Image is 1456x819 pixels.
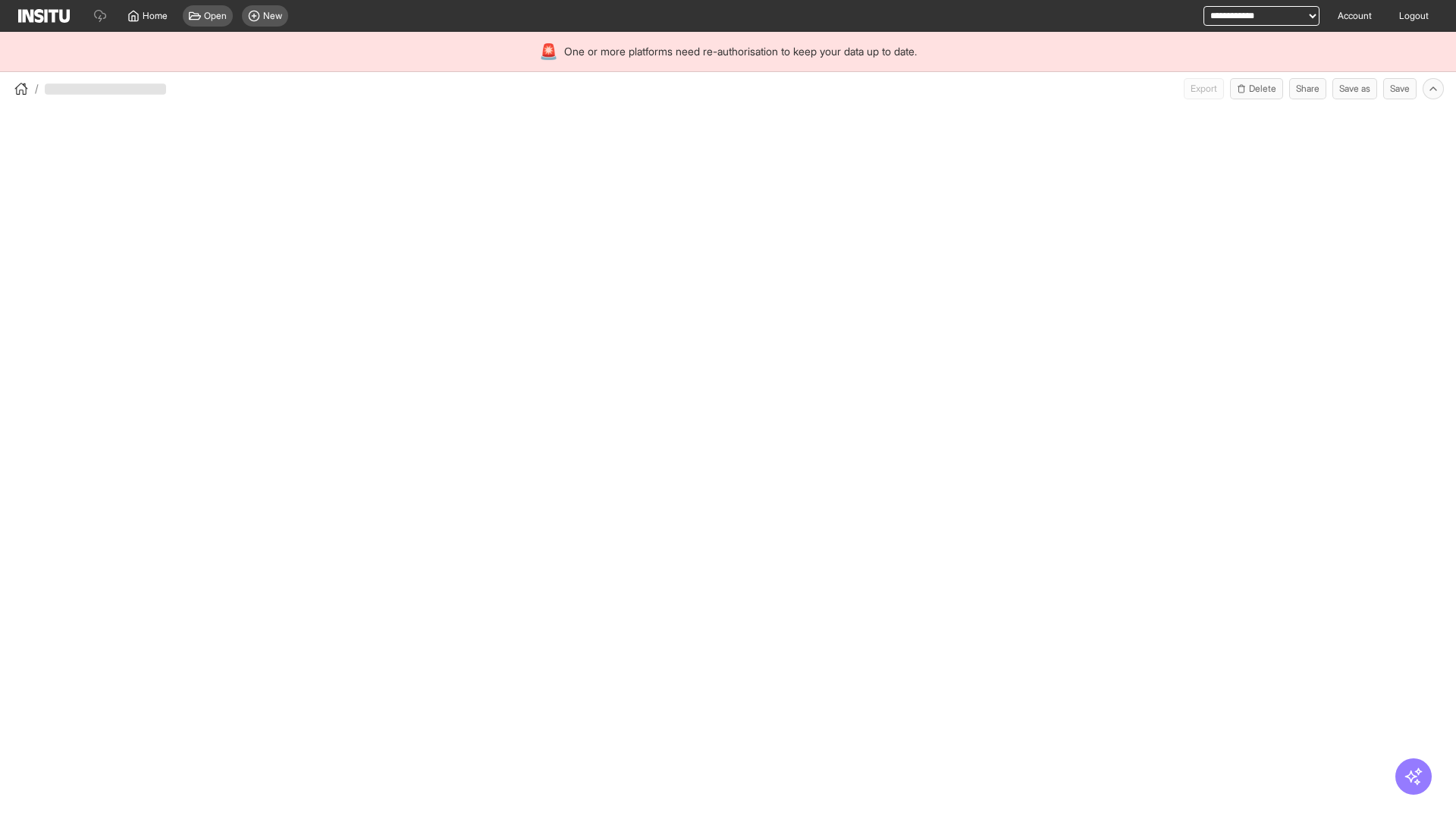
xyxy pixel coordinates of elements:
[143,10,168,22] span: Home
[35,81,39,96] span: /
[1332,78,1377,99] button: Save as
[1383,78,1417,99] button: Save
[204,10,227,22] span: Open
[1289,78,1326,99] button: Share
[1184,78,1224,99] span: Can currently only export from Insights reports.
[1184,78,1224,99] button: Export
[539,41,558,62] div: 🚨
[12,80,39,98] button: /
[1230,78,1283,99] button: Delete
[18,9,70,23] img: Logo
[263,10,282,22] span: New
[564,44,917,59] span: One or more platforms need re-authorisation to keep your data up to date.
